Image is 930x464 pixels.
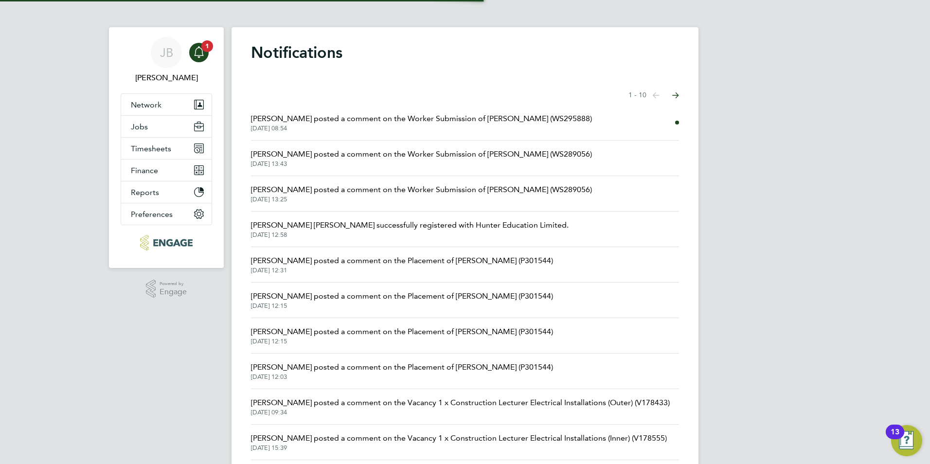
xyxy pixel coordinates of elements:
[251,267,553,274] span: [DATE] 12:31
[628,90,646,100] span: 1 - 10
[121,72,212,84] span: Jack Baron
[251,255,553,274] a: [PERSON_NAME] posted a comment on the Placement of [PERSON_NAME] (P301544)[DATE] 12:31
[251,196,592,203] span: [DATE] 13:25
[251,397,670,416] a: [PERSON_NAME] posted a comment on the Vacancy 1 x Construction Lecturer Electrical Installations ...
[251,290,553,302] span: [PERSON_NAME] posted a comment on the Placement of [PERSON_NAME] (P301544)
[121,94,212,115] button: Network
[251,373,553,381] span: [DATE] 12:03
[251,444,667,452] span: [DATE] 15:39
[251,219,569,239] a: [PERSON_NAME] [PERSON_NAME] successfully registered with Hunter Education Limited.[DATE] 12:58
[109,27,224,268] nav: Main navigation
[251,361,553,373] span: [PERSON_NAME] posted a comment on the Placement of [PERSON_NAME] (P301544)
[201,40,213,52] span: 1
[131,210,173,219] span: Preferences
[251,148,592,160] span: [PERSON_NAME] posted a comment on the Worker Submission of [PERSON_NAME] (WS289056)
[121,160,212,181] button: Finance
[251,148,592,168] a: [PERSON_NAME] posted a comment on the Worker Submission of [PERSON_NAME] (WS289056)[DATE] 13:43
[160,288,187,296] span: Engage
[251,338,553,345] span: [DATE] 12:15
[251,219,569,231] span: [PERSON_NAME] [PERSON_NAME] successfully registered with Hunter Education Limited.
[160,280,187,288] span: Powered by
[131,166,158,175] span: Finance
[251,43,679,62] h1: Notifications
[251,125,592,132] span: [DATE] 08:54
[146,280,187,298] a: Powered byEngage
[251,160,592,168] span: [DATE] 13:43
[891,425,922,456] button: Open Resource Center, 13 new notifications
[891,432,899,445] div: 13
[251,302,553,310] span: [DATE] 12:15
[251,361,553,381] a: [PERSON_NAME] posted a comment on the Placement of [PERSON_NAME] (P301544)[DATE] 12:03
[628,86,679,105] nav: Select page of notifications list
[121,203,212,225] button: Preferences
[121,37,212,84] a: JB[PERSON_NAME]
[251,231,569,239] span: [DATE] 12:58
[121,181,212,203] button: Reports
[251,432,667,444] span: [PERSON_NAME] posted a comment on the Vacancy 1 x Construction Lecturer Electrical Installations ...
[251,326,553,345] a: [PERSON_NAME] posted a comment on the Placement of [PERSON_NAME] (P301544)[DATE] 12:15
[121,116,212,137] button: Jobs
[131,100,161,109] span: Network
[251,184,592,203] a: [PERSON_NAME] posted a comment on the Worker Submission of [PERSON_NAME] (WS289056)[DATE] 13:25
[251,397,670,409] span: [PERSON_NAME] posted a comment on the Vacancy 1 x Construction Lecturer Electrical Installations ...
[131,144,171,153] span: Timesheets
[131,188,159,197] span: Reports
[251,113,592,132] a: [PERSON_NAME] posted a comment on the Worker Submission of [PERSON_NAME] (WS295888)[DATE] 08:54
[251,255,553,267] span: [PERSON_NAME] posted a comment on the Placement of [PERSON_NAME] (P301544)
[251,184,592,196] span: [PERSON_NAME] posted a comment on the Worker Submission of [PERSON_NAME] (WS289056)
[189,37,209,68] a: 1
[251,432,667,452] a: [PERSON_NAME] posted a comment on the Vacancy 1 x Construction Lecturer Electrical Installations ...
[140,235,192,250] img: huntereducation-logo-retina.png
[251,290,553,310] a: [PERSON_NAME] posted a comment on the Placement of [PERSON_NAME] (P301544)[DATE] 12:15
[251,409,670,416] span: [DATE] 09:34
[121,235,212,250] a: Go to home page
[131,122,148,131] span: Jobs
[160,46,173,59] span: JB
[251,113,592,125] span: [PERSON_NAME] posted a comment on the Worker Submission of [PERSON_NAME] (WS295888)
[121,138,212,159] button: Timesheets
[251,326,553,338] span: [PERSON_NAME] posted a comment on the Placement of [PERSON_NAME] (P301544)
